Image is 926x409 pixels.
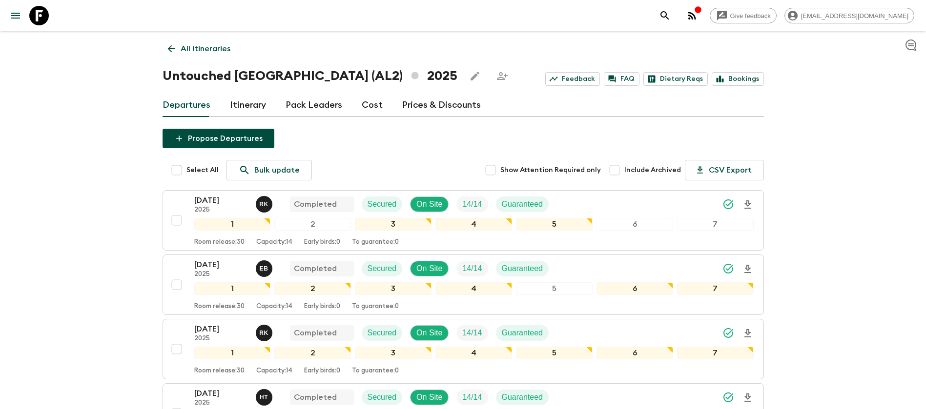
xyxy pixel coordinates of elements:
button: menu [6,6,25,25]
a: Give feedback [710,8,777,23]
svg: Synced Successfully [722,263,734,274]
p: All itineraries [181,43,230,55]
button: CSV Export [685,160,764,180]
div: 5 [516,218,593,231]
a: Bookings [712,72,764,86]
a: Dietary Reqs [643,72,708,86]
p: Capacity: 14 [256,303,292,311]
p: Capacity: 14 [256,238,292,246]
div: 2 [274,218,351,231]
div: 6 [597,282,673,295]
div: Trip Fill [456,261,488,276]
a: Cost [362,94,383,117]
div: 3 [355,347,432,359]
p: Room release: 30 [194,238,245,246]
div: 7 [677,218,754,231]
span: Erild Balla [256,263,274,271]
p: Secured [368,263,397,274]
div: 3 [355,282,432,295]
p: 14 / 14 [462,263,482,274]
div: 6 [597,218,673,231]
div: Trip Fill [456,196,488,212]
p: To guarantee: 0 [352,367,399,375]
div: Trip Fill [456,325,488,341]
p: On Site [416,391,442,403]
p: [DATE] [194,323,248,335]
div: 7 [677,282,754,295]
p: Bulk update [254,164,300,176]
a: Feedback [545,72,600,86]
div: 5 [516,347,593,359]
span: Share this itinerary [493,66,512,86]
button: [DATE]2025Erild BallaCompletedSecuredOn SiteTrip FillGuaranteed1234567Room release:30Capacity:14E... [163,254,764,315]
div: On Site [410,390,449,405]
div: Secured [362,196,403,212]
div: [EMAIL_ADDRESS][DOMAIN_NAME] [784,8,914,23]
span: Heldi Turhani [256,392,274,400]
button: [DATE]2025Robert KacaCompletedSecuredOn SiteTrip FillGuaranteed1234567Room release:30Capacity:14E... [163,190,764,251]
p: To guarantee: 0 [352,303,399,311]
div: 4 [435,218,512,231]
p: On Site [416,263,442,274]
p: Room release: 30 [194,367,245,375]
p: 14 / 14 [462,391,482,403]
p: Capacity: 14 [256,367,292,375]
div: Secured [362,261,403,276]
svg: Download Onboarding [742,392,754,404]
p: Secured [368,391,397,403]
h1: Untouched [GEOGRAPHIC_DATA] (AL2) 2025 [163,66,457,86]
p: On Site [416,327,442,339]
div: 6 [597,347,673,359]
div: Trip Fill [456,390,488,405]
div: On Site [410,325,449,341]
p: 2025 [194,399,248,407]
button: Propose Departures [163,129,274,148]
button: [DATE]2025Robert KacaCompletedSecuredOn SiteTrip FillGuaranteed1234567Room release:30Capacity:14E... [163,319,764,379]
a: FAQ [604,72,639,86]
div: 5 [516,282,593,295]
div: On Site [410,261,449,276]
div: On Site [410,196,449,212]
span: Select All [186,165,219,175]
p: Guaranteed [502,198,543,210]
p: Secured [368,198,397,210]
a: All itineraries [163,39,236,58]
p: [DATE] [194,195,248,206]
a: Itinerary [230,94,266,117]
p: Completed [294,327,337,339]
p: Guaranteed [502,327,543,339]
p: [DATE] [194,388,248,399]
p: On Site [416,198,442,210]
svg: Download Onboarding [742,328,754,339]
p: 14 / 14 [462,198,482,210]
p: 2025 [194,271,248,278]
svg: Synced Successfully [722,391,734,403]
a: Departures [163,94,210,117]
div: 2 [274,347,351,359]
svg: Synced Successfully [722,198,734,210]
span: Show Attention Required only [500,165,601,175]
p: Early birds: 0 [304,238,340,246]
a: Pack Leaders [286,94,342,117]
a: Bulk update [226,160,312,180]
div: 1 [194,218,271,231]
p: Completed [294,391,337,403]
div: 1 [194,347,271,359]
p: Guaranteed [502,391,543,403]
div: 3 [355,218,432,231]
div: Secured [362,325,403,341]
a: Prices & Discounts [402,94,481,117]
p: 2025 [194,335,248,343]
div: Secured [362,390,403,405]
button: Edit this itinerary [465,66,485,86]
span: Robert Kaca [256,199,274,207]
span: Robert Kaca [256,328,274,335]
p: Room release: 30 [194,303,245,311]
div: 2 [274,282,351,295]
p: 14 / 14 [462,327,482,339]
div: 1 [194,282,271,295]
span: Include Archived [624,165,681,175]
p: Early birds: 0 [304,303,340,311]
p: [DATE] [194,259,248,271]
span: Give feedback [725,12,776,19]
